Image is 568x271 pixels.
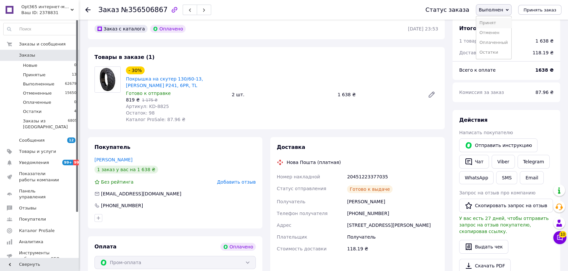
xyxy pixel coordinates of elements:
span: Номер накладной [277,174,320,179]
div: [PHONE_NUMBER] [346,208,439,219]
a: Покрышка на скутер 130/60-13, [PERSON_NAME] P241, 6PR, TL [126,76,203,88]
span: Запрос на отзыв про компанию [459,190,536,195]
span: Выполнен [479,7,503,12]
li: Оплаченный [476,38,511,47]
span: Покупатели [19,216,46,222]
div: 20451223377035 [346,171,439,183]
b: 1638 ₴ [535,67,554,73]
span: Телефон получателя [277,211,328,216]
time: [DATE] 23:53 [408,26,438,31]
button: Чат с покупателем10 [553,231,566,244]
span: 1 175 ₴ [142,98,157,102]
span: Панель управления [19,188,61,200]
div: Статус заказа [425,7,469,13]
span: Заказы и сообщения [19,41,66,47]
span: 99+ [62,160,73,165]
input: Поиск [4,23,77,35]
button: Email [520,171,544,184]
span: У вас есть 27 дней, чтобы отправить запрос на отзыв покупателю, скопировав ссылку. [459,216,549,234]
span: Доставка [459,50,482,55]
span: Новые [23,63,37,68]
button: Чат [459,155,489,169]
li: Принят [476,18,511,28]
div: Нова Пошта (платная) [285,159,342,166]
span: Принятые [23,72,46,78]
div: Готово к выдаче [347,185,392,193]
div: [STREET_ADDRESS][PERSON_NAME] [346,219,439,231]
button: SMS [496,171,517,184]
span: Артикул: KD-8825 [126,104,169,109]
a: Viber [492,155,515,169]
span: Уведомления [19,160,49,166]
span: 0 [74,99,76,105]
span: Выполненные [23,81,54,87]
span: Заказ [98,6,119,14]
span: Аналитика [19,239,43,245]
span: Действия [459,117,488,123]
span: Заказы [19,52,35,58]
span: 12 [67,137,75,143]
span: 6805 [68,118,77,130]
div: 1 638 ₴ [536,38,554,44]
span: 1 товар [459,38,477,44]
span: 0 [74,63,76,68]
span: Товары в заказе (1) [94,54,154,60]
span: Отзывы [19,205,36,211]
div: Ваш ID: 2378831 [21,10,79,16]
span: Добавить отзыв [217,179,256,185]
div: Оплачено [220,243,256,251]
div: [PERSON_NAME] [346,196,439,208]
div: - 30% [126,66,145,74]
div: 1 638 ₴ [335,90,422,99]
span: Каталог ProSale: 87.96 ₴ [126,117,185,122]
span: Плательщик [277,234,307,240]
span: Покупатель [94,144,130,150]
a: Редактировать [425,88,438,101]
span: Получатель [277,199,305,204]
button: Принять заказ [518,5,561,15]
span: 87.96 ₴ [536,90,554,95]
span: Всего к оплате [459,67,496,73]
div: 2 шт. [229,90,335,99]
span: 819 ₴ [126,97,140,102]
span: №356506867 [121,6,168,14]
div: Вернуться назад [85,7,91,13]
span: Стоимость доставки [277,246,327,251]
div: 118.19 ₴ [346,243,439,255]
span: Отмененные [23,90,51,96]
span: Сообщения [19,137,45,143]
a: [PERSON_NAME] [94,157,132,162]
span: Остатки [23,109,42,115]
span: Opt365 интернет-магазин [21,4,71,10]
button: Отправить инструкцию [459,138,538,152]
span: Заказы из [GEOGRAPHIC_DATA] [23,118,68,130]
span: 10 [559,229,566,236]
div: 1 заказ у вас на 1 638 ₴ [94,166,158,173]
span: Без рейтинга [101,179,133,185]
span: Товары и услуги [19,149,56,154]
span: Статус отправления [277,186,326,191]
span: 13 [72,72,76,78]
span: 99+ [73,160,84,165]
button: Выдать чек [459,240,508,254]
div: [PHONE_NUMBER] [100,202,144,209]
span: 62679 [65,81,76,87]
span: Каталог ProSale [19,228,54,234]
span: Адрес [277,223,291,228]
span: 4 [74,109,76,115]
span: [EMAIL_ADDRESS][DOMAIN_NAME] [101,191,181,196]
span: Принять заказ [523,8,556,12]
span: Доставка [277,144,305,150]
span: Оплата [94,244,116,250]
span: Остаток: 98 [126,110,155,116]
span: Оплаченные [23,99,51,105]
img: Покрышка на скутер 130/60-13, Wanda P241, 6PR, TL [95,67,120,92]
span: Итого [459,25,477,31]
div: Получатель [346,231,439,243]
span: 15650 [65,90,76,96]
li: Отменен [476,28,511,38]
span: Комиссия за заказ [459,90,504,95]
span: Готово к отправке [126,91,171,96]
div: 118.19 ₴ [529,45,558,60]
div: Оплачено [150,25,186,33]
